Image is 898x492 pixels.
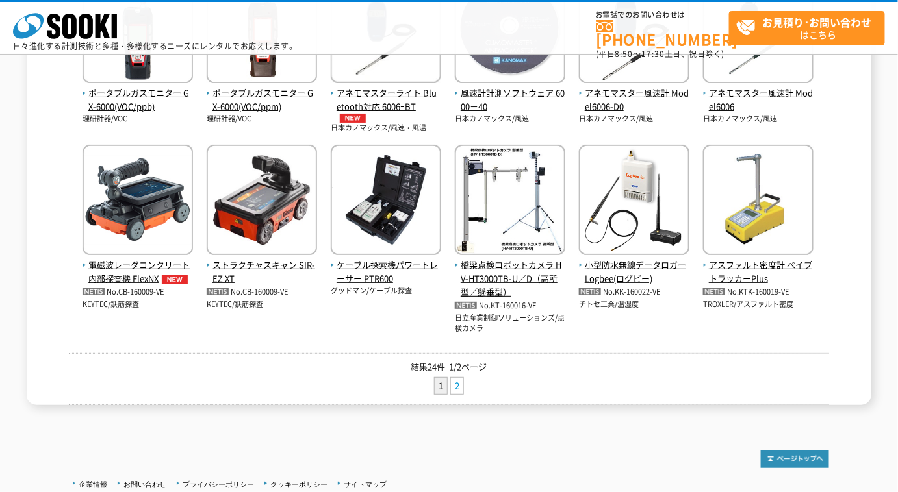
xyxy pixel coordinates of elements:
[703,245,814,286] a: アスファルト密度計 ぺイブトラッカーPlus
[207,286,317,299] p: No.CB-160009-VE
[331,123,441,134] p: 日本カノマックス/風速・風温
[579,73,689,114] a: アネモマスター風速計 Model6006-D0
[331,245,441,286] a: ケーブル探索機パワートレーサー PTR600
[344,480,387,488] a: サイトマップ
[641,48,665,60] span: 17:30
[455,145,565,258] img: HV-HT3000TB-U／D（高所型／懸垂型）
[207,114,317,125] p: 理研計器/VOC
[207,86,317,114] span: ポータブルガスモニター GX-6000(VOC/ppm)
[331,145,441,258] img: PTR600
[596,20,729,47] a: [PHONE_NUMBER]
[579,145,689,258] img: Logbee(ログビー)
[579,114,689,125] p: 日本カノマックス/風速
[337,114,369,123] img: NEW
[83,114,193,125] p: 理研計器/VOC
[123,480,166,488] a: お問い合わせ
[455,245,565,299] a: 橋梁点検ロボットカメラ HV-HT3000TB-U／D（高所型／懸垂型）
[455,313,565,334] p: 日立産業制御ソリューションズ/点検カメラ
[703,114,814,125] p: 日本カノマックス/風速
[207,299,317,310] p: KEYTEC/鉄筋探査
[615,48,634,60] span: 8:50
[13,42,298,50] p: 日々進化する計測技術と多種・多様化するニーズにレンタルでお応えします。
[207,245,317,286] a: ストラクチャスキャン SIR-EZ XT
[703,286,814,299] p: No.KTK-160019-VE
[83,286,193,299] p: No.CB-160009-VE
[159,275,191,284] img: NEW
[579,245,689,286] a: 小型防水無線データロガー Logbee(ログビー)
[183,480,254,488] a: プライバシーポリシー
[703,258,814,286] span: アスファルト密度計 ぺイブトラッカーPlus
[596,48,725,60] span: (平日 ～ 土日、祝日除く)
[455,114,565,125] p: 日本カノマックス/風速
[729,11,885,45] a: お見積り･お問い合わせはこちら
[703,145,814,258] img: ぺイブトラッカーPlus
[331,286,441,297] p: グッドマン/ケーブル探査
[736,12,884,44] span: はこちら
[451,378,463,394] a: 2
[703,86,814,114] span: アネモマスター風速計 Model6006
[579,86,689,114] span: アネモマスター風速計 Model6006-D0
[455,86,565,114] span: 風速計計測ソフトウェア 6000－40
[83,245,193,286] a: 電磁波レーダコンクリート内部探査機 FlexNXNEW
[331,86,441,123] span: アネモマスターライト Bluetooth対応 6006ｰBT
[579,299,689,310] p: チトセ工業/温湿度
[83,258,193,286] span: 電磁波レーダコンクリート内部探査機 FlexNX
[455,258,565,299] span: 橋梁点検ロボットカメラ HV-HT3000TB-U／D（高所型／懸垂型）
[83,86,193,114] span: ポータブルガスモニター GX-6000(VOC/ppb)
[579,286,689,299] p: No.KK-160022-VE
[761,450,829,468] img: トップページへ
[83,145,193,258] img: FlexNX
[331,258,441,286] span: ケーブル探索機パワートレーサー PTR600
[207,258,317,286] span: ストラクチャスキャン SIR-EZ XT
[455,299,565,313] p: No.KT-160016-VE
[596,11,729,19] span: お電話でのお問い合わせは
[83,299,193,310] p: KEYTEC/鉄筋探査
[579,258,689,286] span: 小型防水無線データロガー Logbee(ログビー)
[763,14,872,30] strong: お見積り･お問い合わせ
[331,73,441,123] a: アネモマスターライト Bluetooth対応 6006ｰBTNEW
[703,299,814,310] p: TROXLER/アスファルト密度
[207,73,317,114] a: ポータブルガスモニター GX-6000(VOC/ppm)
[434,377,448,395] li: 1
[270,480,327,488] a: クッキーポリシー
[83,73,193,114] a: ポータブルガスモニター GX-6000(VOC/ppb)
[79,480,107,488] a: 企業情報
[703,73,814,114] a: アネモマスター風速計 Model6006
[455,73,565,114] a: 風速計計測ソフトウェア 6000－40
[69,360,829,374] p: 結果24件 1/2ページ
[207,145,317,258] img: SIR-EZ XT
